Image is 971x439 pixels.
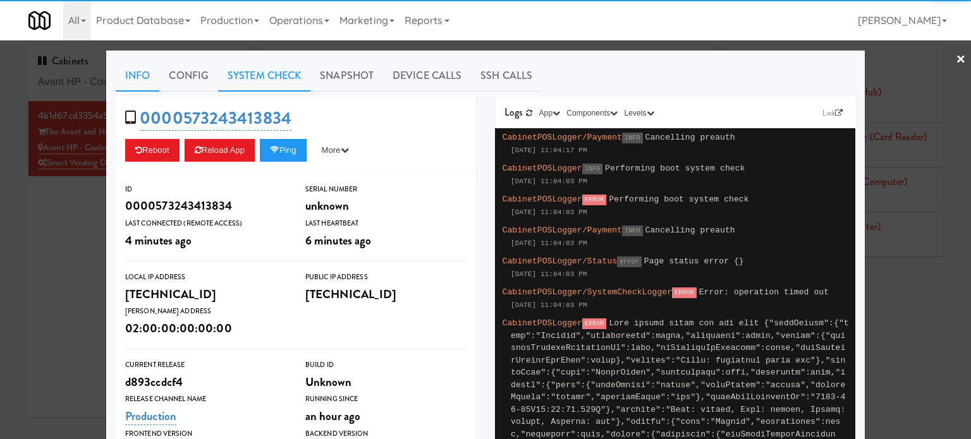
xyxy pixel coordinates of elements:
div: d893ccdcf4 [125,371,286,393]
span: Logs [504,105,523,119]
div: [TECHNICAL_ID] [125,284,286,305]
span: Cancelling preauth [645,226,735,235]
button: Ping [260,139,307,162]
div: unknown [305,195,467,217]
span: 4 minutes ago [125,232,192,249]
div: Local IP Address [125,271,286,284]
a: System Check [218,60,310,92]
div: Public IP Address [305,271,467,284]
span: [DATE] 11:04:17 PM [511,147,587,154]
div: Release Channel Name [125,393,286,406]
div: Running Since [305,393,467,406]
span: ERROR [582,195,607,205]
div: Current Release [125,359,286,371]
span: CabinetPOSLogger [503,318,582,328]
span: Performing boot system check [605,164,745,173]
div: ID [125,183,286,196]
a: SSH Calls [471,60,542,92]
div: Unknown [305,371,467,393]
img: Micromart [28,9,51,32]
span: [DATE] 11:04:03 PM [511,208,587,216]
a: Link [819,107,846,119]
button: More [312,139,359,162]
span: [DATE] 11:04:03 PM [511,177,587,185]
div: 02:00:00:00:00:00 [125,318,286,339]
button: Reload App [185,139,255,162]
span: CabinetPOSLogger [503,195,582,204]
span: ERROR [582,318,607,329]
span: CabinetPOSLogger/Payment [503,133,623,142]
div: 0000573243413834 [125,195,286,217]
span: an hour ago [305,407,360,424]
span: Cancelling preauth [645,133,735,142]
button: App [536,107,564,119]
div: Serial Number [305,183,467,196]
a: Production [125,407,176,425]
span: [DATE] 11:04:03 PM [511,301,587,309]
span: 6 minutes ago [305,232,371,249]
span: CabinetPOSLogger/Status [503,256,618,266]
button: Levels [621,107,657,119]
a: Info [116,60,159,92]
span: INFO [622,226,642,236]
a: × [956,40,966,80]
a: Device Calls [383,60,471,92]
span: error [617,256,642,267]
span: Page status error {} [644,256,744,266]
span: CabinetPOSLogger/Payment [503,226,623,235]
span: CabinetPOSLogger [503,164,582,173]
a: Config [159,60,218,92]
button: Reboot [125,139,180,162]
span: ERROR [672,287,697,298]
span: CabinetPOSLogger/SystemCheckLogger [503,287,673,297]
a: 0000573243413834 [140,106,291,131]
button: Components [563,107,621,119]
div: Last Connected (Remote Access) [125,217,286,230]
span: Error: operation timed out [699,287,829,297]
div: Last Heartbeat [305,217,467,230]
a: Snapshot [310,60,383,92]
div: Build Id [305,359,467,371]
span: Performing boot system check [609,195,748,204]
div: [TECHNICAL_ID] [305,284,467,305]
div: [PERSON_NAME] Address [125,305,286,318]
span: INFO [582,164,602,174]
span: [DATE] 11:04:03 PM [511,239,587,247]
span: [DATE] 11:04:03 PM [511,270,587,278]
span: INFO [622,133,642,143]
